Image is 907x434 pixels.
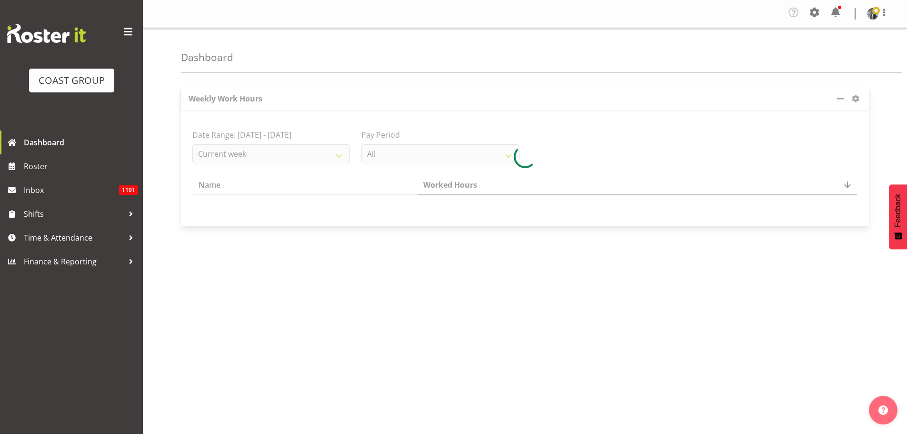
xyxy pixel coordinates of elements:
span: Dashboard [24,135,138,150]
span: Time & Attendance [24,231,124,245]
span: Finance & Reporting [24,254,124,269]
img: stefaan-simons7cdb5eda7cf2d86be9a9309e83275074.png [867,8,878,20]
span: Inbox [24,183,119,197]
span: Feedback [894,194,902,227]
span: Roster [24,159,138,173]
img: Rosterit website logo [7,24,86,43]
span: 1191 [119,185,138,195]
button: Feedback - Show survey [889,184,907,249]
h4: Dashboard [181,52,233,63]
div: COAST GROUP [39,73,105,88]
span: Shifts [24,207,124,221]
img: help-xxl-2.png [878,405,888,415]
